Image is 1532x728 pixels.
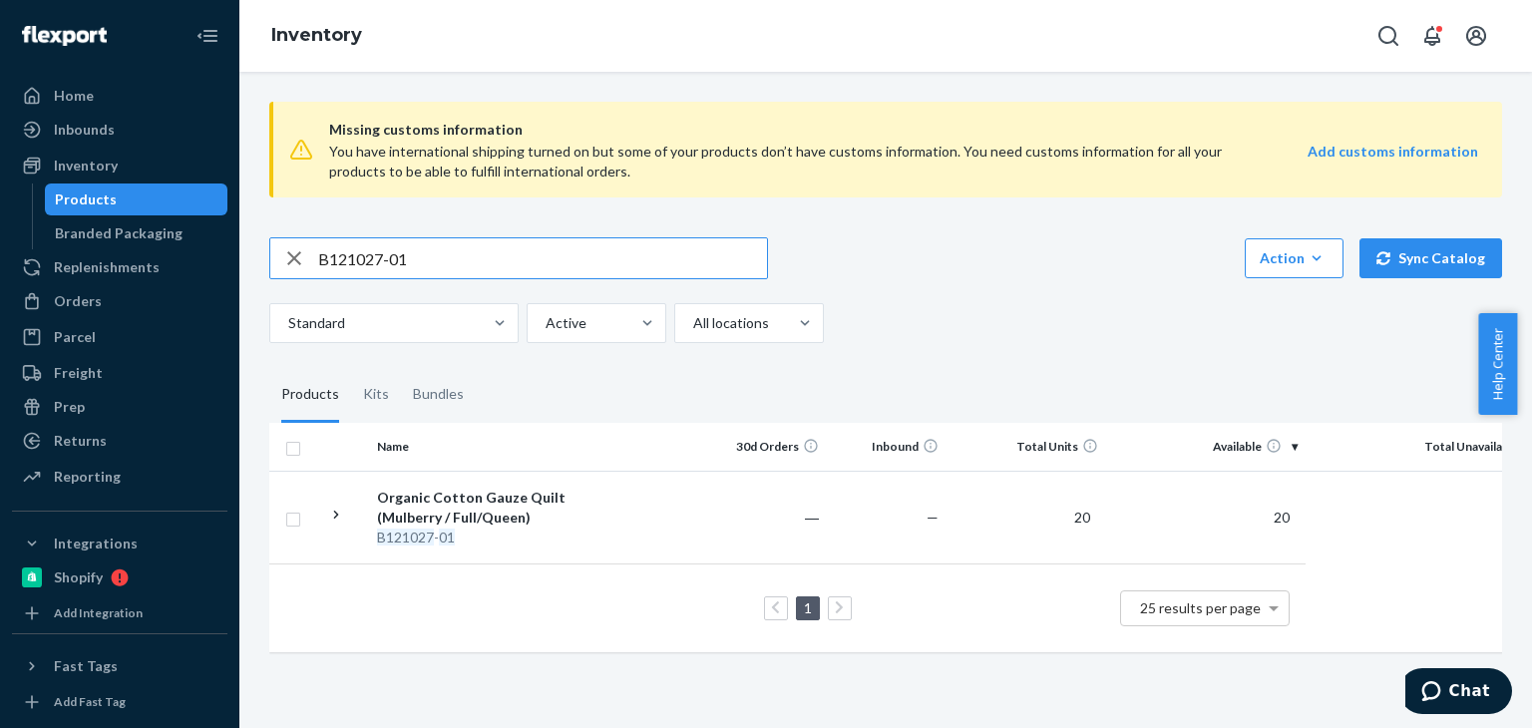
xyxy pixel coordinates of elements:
th: Available [1106,423,1306,471]
th: Name [369,423,593,471]
td: ― [707,471,827,563]
div: Organic Cotton Gauze Quilt (Mulberry / Full/Queen) [377,488,585,528]
a: Inbounds [12,114,227,146]
a: Freight [12,357,227,389]
button: Sync Catalog [1359,238,1502,278]
a: Home [12,80,227,112]
button: Integrations [12,528,227,559]
a: Shopify [12,561,227,593]
img: Flexport logo [22,26,107,46]
span: 25 results per page [1140,599,1261,616]
a: Replenishments [12,251,227,283]
a: Inventory [12,150,227,182]
button: Help Center [1478,313,1517,415]
input: Search inventory by name or sku [318,238,767,278]
button: Action [1245,238,1343,278]
a: Add Fast Tag [12,690,227,714]
a: Reporting [12,461,227,493]
a: Inventory [271,24,362,46]
span: — [927,509,939,526]
div: Home [54,86,94,106]
button: Open Search Box [1368,16,1408,56]
div: Branded Packaging [55,223,183,243]
span: 20 [1066,509,1098,526]
div: Add Integration [54,604,143,621]
div: - [377,528,585,547]
div: Add Fast Tag [54,693,126,710]
a: Prep [12,391,227,423]
div: Parcel [54,327,96,347]
div: Bundles [413,367,464,423]
div: Prep [54,397,85,417]
div: Orders [54,291,102,311]
div: Kits [363,367,389,423]
span: Missing customs information [329,118,1478,142]
input: Standard [286,313,288,333]
a: Page 1 is your current page [800,599,816,616]
span: 20 [1266,509,1298,526]
button: Open account menu [1456,16,1496,56]
ol: breadcrumbs [255,7,378,65]
div: Shopify [54,567,103,587]
div: Reporting [54,467,121,487]
div: Replenishments [54,257,160,277]
th: Inbound [827,423,947,471]
th: Total Units [947,423,1106,471]
em: B121027 [377,529,434,546]
th: 30d Orders [707,423,827,471]
div: Inventory [54,156,118,176]
button: Close Navigation [188,16,227,56]
div: You have international shipping turned on but some of your products don’t have customs informatio... [329,142,1249,182]
a: Returns [12,425,227,457]
iframe: Opens a widget where you can chat to one of our agents [1405,668,1512,718]
div: Freight [54,363,103,383]
a: Orders [12,285,227,317]
strong: Add customs information [1308,143,1478,160]
input: All locations [691,313,693,333]
div: Products [55,189,117,209]
a: Branded Packaging [45,217,228,249]
div: Inbounds [54,120,115,140]
div: Integrations [54,534,138,553]
a: Add Integration [12,601,227,625]
div: Action [1260,248,1329,268]
a: Add customs information [1308,142,1478,182]
a: Products [45,183,228,215]
div: Fast Tags [54,656,118,676]
button: Open notifications [1412,16,1452,56]
button: Fast Tags [12,650,227,682]
div: Products [281,367,339,423]
input: Active [544,313,546,333]
div: Returns [54,431,107,451]
a: Parcel [12,321,227,353]
em: 01 [439,529,455,546]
